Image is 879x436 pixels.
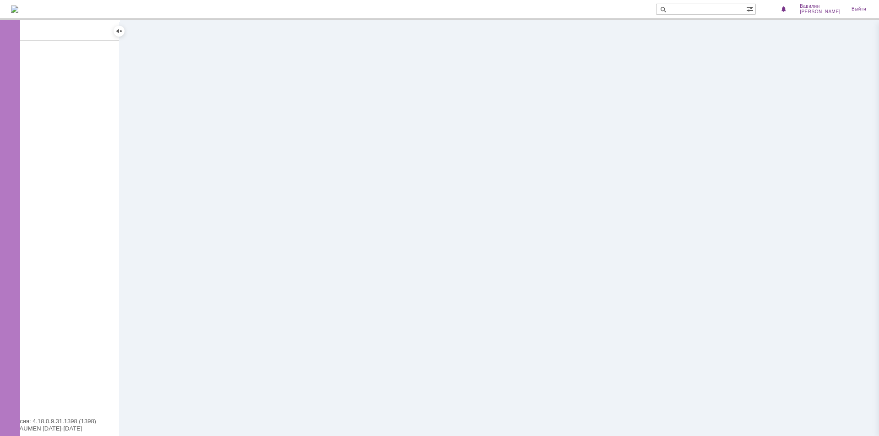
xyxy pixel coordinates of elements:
[114,26,125,37] div: Скрыть меню
[11,5,18,13] a: Перейти на домашнюю страницу
[11,5,18,13] img: logo
[800,9,841,15] span: [PERSON_NAME]
[9,418,110,424] div: Версия: 4.18.0.9.31.1398 (1398)
[746,4,755,13] span: Расширенный поиск
[9,425,110,431] div: © NAUMEN [DATE]-[DATE]
[800,4,820,9] span: Вавилин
